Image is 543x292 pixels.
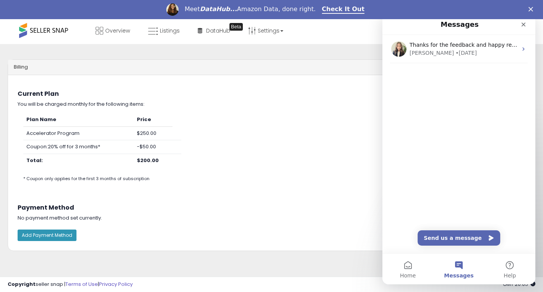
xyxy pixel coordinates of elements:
[8,60,535,75] div: Billing
[166,3,179,16] img: Profile image for Georgie
[99,281,133,288] a: Privacy Policy
[242,19,289,42] a: Settings
[322,5,365,14] a: Check It Out
[65,281,98,288] a: Terms of Use
[185,5,316,13] div: Meet Amazon Data, done right.
[23,113,134,126] th: Plan Name
[23,176,150,182] small: * Coupon only applies for the first 3 months of subscription
[18,230,76,241] button: Add Payment Method
[134,126,172,140] td: $250.00
[160,27,180,34] span: Listings
[137,157,159,164] b: $200.00
[12,215,531,222] div: No payment method set currently.
[192,19,236,42] a: DataHub
[8,281,36,288] strong: Copyright
[23,126,134,140] td: Accelerator Program
[142,19,185,42] a: Listings
[382,15,535,284] iframe: Intercom live chat
[528,7,536,11] div: Close
[134,113,172,126] th: Price
[134,140,172,154] td: -$50.00
[18,204,525,211] h3: Payment Method
[229,23,243,31] div: Tooltip anchor
[206,27,230,34] span: DataHub
[18,100,145,108] span: You will be charged monthly for the following items:
[90,19,136,42] a: Overview
[200,5,237,13] i: DataHub...
[23,140,134,154] td: Coupon: 20% off for 3 months*
[8,281,133,288] div: seller snap | |
[105,27,130,34] span: Overview
[18,90,525,97] h3: Current Plan
[26,157,43,164] b: Total:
